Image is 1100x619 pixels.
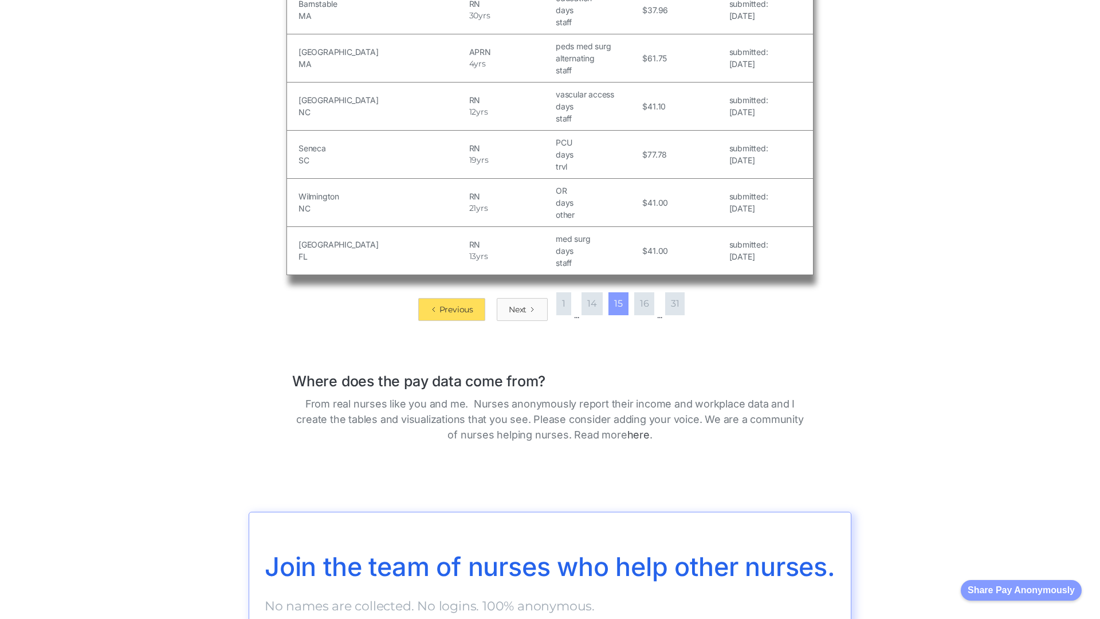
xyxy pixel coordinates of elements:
h5: 61.75 [647,52,667,64]
h5: $ [642,52,647,64]
h5: $ [642,100,647,112]
p: From real nurses like you and me. Nurses anonymously report their income and workplace data and I... [292,396,808,442]
h5: [GEOGRAPHIC_DATA] [298,46,466,58]
p: No names are collected. No logins. 100% anonymous. [265,597,835,616]
a: submitted:[DATE] [729,238,768,263]
a: submitted:[DATE] [729,190,768,214]
h5: RN [469,238,553,250]
div: Previous [439,304,473,315]
h5: other [556,209,639,221]
h5: APRN [469,46,553,58]
h5: 12 [469,106,477,118]
h5: OR [556,185,639,197]
h5: MA [298,58,466,70]
h5: staff [556,64,639,76]
h5: submitted: [729,142,768,154]
h5: 37.96 [647,4,668,16]
h5: $ [642,4,647,16]
h5: staff [556,16,639,28]
a: submitted:[DATE] [729,46,768,70]
h5: [DATE] [729,250,768,263]
a: Previous Page [418,298,485,321]
h5: RN [469,142,553,154]
a: 31 [665,292,685,315]
h5: 77.78 [647,148,667,160]
a: 1 [556,292,571,315]
h5: submitted: [729,238,768,250]
a: 15 [608,292,628,315]
h5: days [556,148,639,160]
h5: alternating [556,52,639,64]
h5: [DATE] [729,58,768,70]
a: submitted:[DATE] [729,94,768,118]
h5: med surg [556,233,639,245]
button: Share Pay Anonymously [961,580,1082,601]
h5: FL [298,250,466,263]
a: submitted:[DATE] [729,142,768,166]
h5: 41.10 [647,100,666,112]
h5: vascular access [556,88,639,100]
h5: Seneca [298,142,466,154]
h5: [DATE] [729,154,768,166]
h5: [DATE] [729,10,768,22]
h5: yrs [477,154,488,166]
h5: yrs [476,250,488,263]
span: Join the team of nurses who help other nurses. [265,551,835,582]
h5: 21 [469,202,477,214]
h5: 13 [469,250,477,263]
h5: SC [298,154,466,166]
h5: $ [642,245,647,257]
h5: RN [469,190,553,202]
h5: NC [298,202,466,214]
h5: days [556,197,639,209]
h1: Where does the pay data come from? [292,361,808,390]
h5: trvl [556,160,639,173]
a: here [627,429,650,441]
h5: yrs [474,58,485,70]
h5: yrs [476,106,488,118]
h5: peds med surg [556,40,639,52]
h5: [GEOGRAPHIC_DATA] [298,238,466,250]
div: Next [509,304,527,315]
h5: days [556,245,639,257]
h5: days [556,100,639,112]
h5: [DATE] [729,106,768,118]
div: ... [657,309,662,321]
h5: [DATE] [729,202,768,214]
h5: 41.00 [647,197,668,209]
h5: yrs [476,202,488,214]
a: 14 [582,292,603,315]
h5: submitted: [729,46,768,58]
h5: PCU [556,136,639,148]
h5: $ [642,148,647,160]
div: ... [574,309,579,321]
a: Next Page [497,298,548,321]
h5: staff [556,112,639,124]
h5: submitted: [729,190,768,202]
h5: MA [298,10,466,22]
h5: Wilmington [298,190,466,202]
h5: 4 [469,58,474,70]
h5: 41.00 [647,245,668,257]
h5: 19 [469,154,477,166]
h5: NC [298,106,466,118]
h5: submitted: [729,94,768,106]
h5: $ [642,197,647,209]
h5: 30 [469,10,479,22]
a: 16 [634,292,655,315]
h5: [GEOGRAPHIC_DATA] [298,94,466,106]
h5: yrs [478,10,490,22]
h5: days [556,4,639,16]
h5: staff [556,257,639,269]
h5: RN [469,94,553,106]
div: List [286,287,814,321]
